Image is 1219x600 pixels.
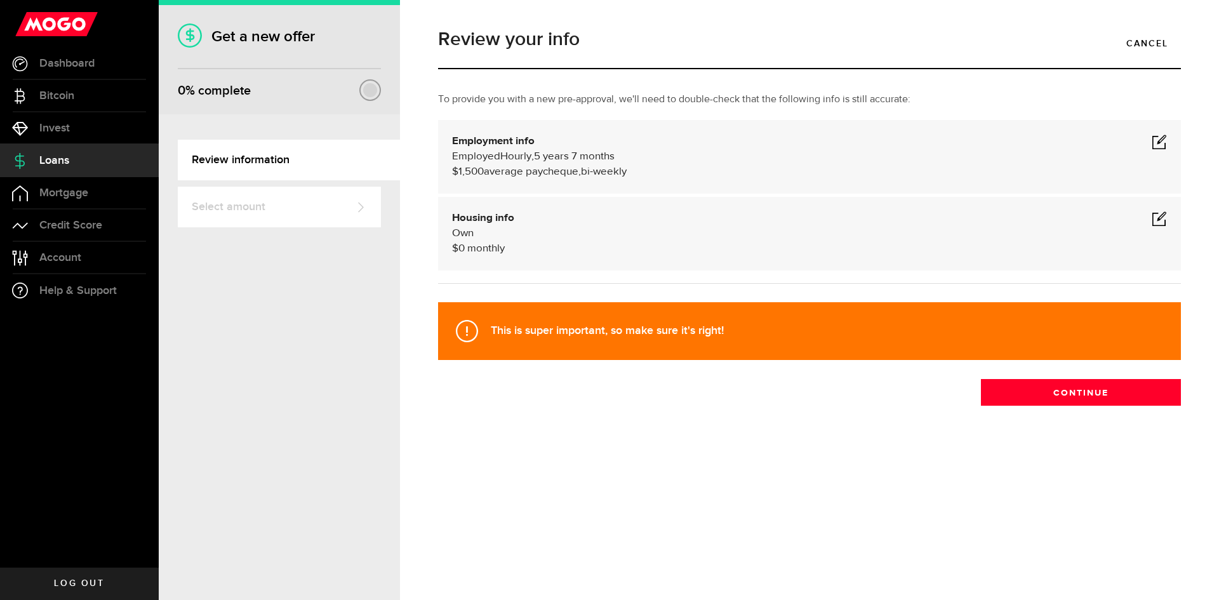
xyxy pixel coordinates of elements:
[178,27,381,46] h1: Get a new offer
[438,92,1181,107] p: To provide you with a new pre-approval, we'll need to double-check that the following info is sti...
[54,579,104,588] span: Log out
[39,123,70,134] span: Invest
[484,166,581,177] span: average paycheque,
[452,213,514,223] b: Housing info
[452,166,484,177] span: $1,500
[452,243,458,254] span: $
[981,379,1181,406] button: Continue
[467,243,505,254] span: monthly
[452,151,500,162] span: Employed
[491,324,724,337] strong: This is super important, so make sure it's right!
[452,136,535,147] b: Employment info
[178,140,400,180] a: Review information
[452,228,474,239] span: Own
[39,285,117,297] span: Help & Support
[178,187,381,227] a: Select amount
[534,151,615,162] span: 5 years 7 months
[178,83,185,98] span: 0
[500,151,531,162] span: Hourly
[39,220,102,231] span: Credit Score
[39,58,95,69] span: Dashboard
[178,79,251,102] div: % complete
[39,90,74,102] span: Bitcoin
[458,243,465,254] span: 0
[39,187,88,199] span: Mortgage
[1114,30,1181,57] a: Cancel
[39,155,69,166] span: Loans
[581,166,627,177] span: bi-weekly
[438,30,1181,49] h1: Review your info
[39,252,81,263] span: Account
[10,5,48,43] button: Open LiveChat chat widget
[531,151,534,162] span: ,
